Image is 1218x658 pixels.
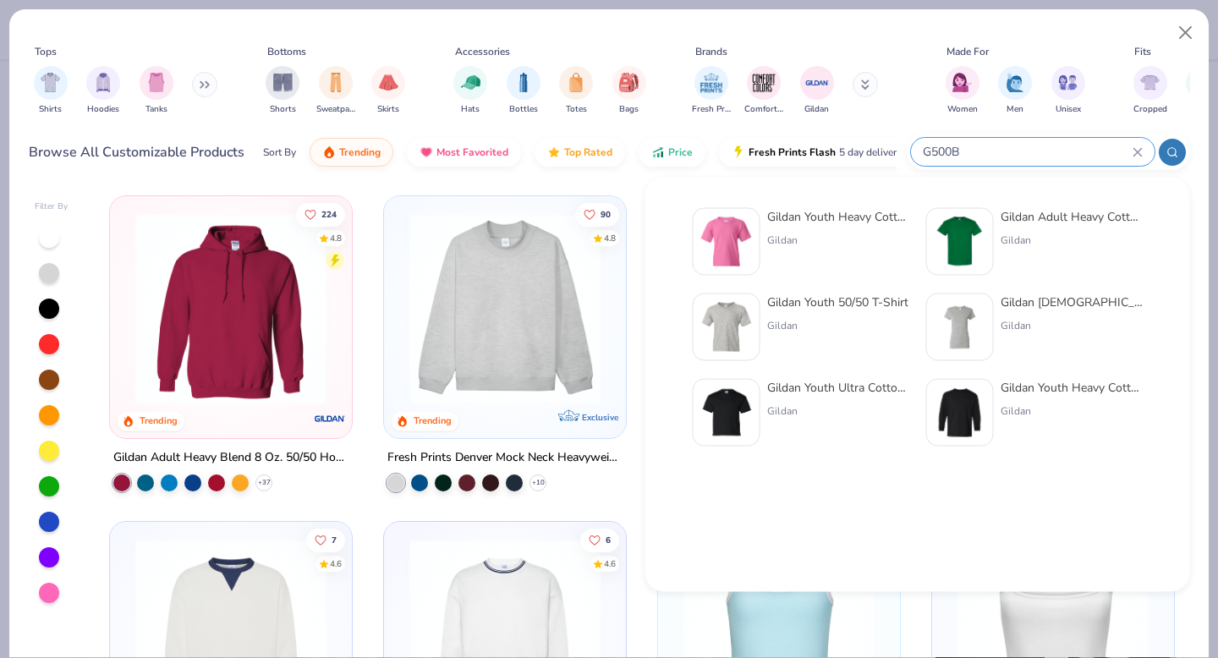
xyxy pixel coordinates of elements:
[41,73,60,92] img: Shirts Image
[316,66,355,116] button: filter button
[946,44,989,59] div: Made For
[407,138,521,167] button: Most Favorited
[619,73,638,92] img: Bags Image
[322,145,336,159] img: trending.gif
[998,66,1032,116] div: filter for Men
[751,70,776,96] img: Comfort Colors Image
[1001,318,1143,333] div: Gildan
[339,145,381,159] span: Trending
[564,145,612,159] span: Top Rated
[266,66,299,116] div: filter for Shorts
[514,73,533,92] img: Bottles Image
[140,66,173,116] button: filter button
[461,73,480,92] img: Hats Image
[532,478,545,488] span: + 10
[94,73,112,92] img: Hoodies Image
[113,447,348,469] div: Gildan Adult Heavy Blend 8 Oz. 50/50 Hooded Sweatshirt
[566,103,587,116] span: Totes
[1056,103,1081,116] span: Unisex
[612,66,646,116] button: filter button
[800,66,834,116] button: filter button
[601,210,611,218] span: 90
[804,103,829,116] span: Gildan
[313,402,347,436] img: Gildan logo
[127,213,335,404] img: 01756b78-01f6-4cc6-8d8a-3c30c1a0c8ac
[700,216,753,268] img: db3463ef-4353-4609-ada1-7539d9cdc7e6
[507,66,540,116] div: filter for Bottles
[1051,66,1085,116] button: filter button
[258,478,271,488] span: + 37
[331,232,343,244] div: 4.8
[934,216,986,268] img: db319196-8705-402d-8b46-62aaa07ed94f
[946,66,979,116] div: filter for Women
[952,73,972,92] img: Women Image
[804,70,830,96] img: Gildan Image
[509,103,538,116] span: Bottles
[767,293,908,311] div: Gildan Youth 50/50 T-Shirt
[692,103,731,116] span: Fresh Prints
[401,213,609,404] img: f5d85501-0dbb-4ee4-b115-c08fa3845d83
[1001,293,1143,311] div: Gildan [DEMOGRAPHIC_DATA]' Heavy Cotton™ T-Shirt
[767,208,909,226] div: Gildan Youth Heavy Cotton 5.3 Oz. T-Shirt
[699,70,724,96] img: Fresh Prints Image
[326,73,345,92] img: Sweatpants Image
[35,200,69,213] div: Filter By
[1001,208,1143,226] div: Gildan Adult Heavy Cotton T-Shirt
[744,66,783,116] button: filter button
[1134,44,1151,59] div: Fits
[547,145,561,159] img: TopRated.gif
[1051,66,1085,116] div: filter for Unisex
[749,145,836,159] span: Fresh Prints Flash
[767,233,909,248] div: Gildan
[998,66,1032,116] button: filter button
[668,145,693,159] span: Price
[921,142,1133,162] input: Try "T-Shirt"
[1133,103,1167,116] span: Cropped
[1001,233,1143,248] div: Gildan
[332,535,337,544] span: 7
[567,73,585,92] img: Totes Image
[331,557,343,570] div: 4.6
[767,318,908,333] div: Gildan
[535,138,625,167] button: Top Rated
[420,145,433,159] img: most_fav.gif
[267,44,306,59] div: Bottoms
[1058,73,1078,92] img: Unisex Image
[732,145,745,159] img: flash.gif
[266,66,299,116] button: filter button
[86,66,120,116] div: filter for Hoodies
[35,44,57,59] div: Tops
[39,103,62,116] span: Shirts
[34,66,68,116] button: filter button
[559,66,593,116] button: filter button
[307,528,346,551] button: Like
[1140,73,1160,92] img: Cropped Image
[934,301,986,354] img: f353747f-df2b-48a7-9668-f657901a5e3e
[377,103,399,116] span: Skirts
[692,66,731,116] div: filter for Fresh Prints
[934,387,986,439] img: f253ff27-62b2-4a42-a79b-d4079655c11f
[507,66,540,116] button: filter button
[371,66,405,116] div: filter for Skirts
[436,145,508,159] span: Most Favorited
[559,66,593,116] div: filter for Totes
[606,535,611,544] span: 6
[455,44,510,59] div: Accessories
[719,138,914,167] button: Fresh Prints Flash5 day delivery
[619,103,639,116] span: Bags
[800,66,834,116] div: filter for Gildan
[744,103,783,116] span: Comfort Colors
[692,66,731,116] button: filter button
[147,73,166,92] img: Tanks Image
[270,103,296,116] span: Shorts
[1170,17,1202,49] button: Close
[700,387,753,439] img: 6046accf-a268-477f-9bdd-e1b99aae0138
[1001,379,1143,397] div: Gildan Youth Heavy Cotton 5.3 Oz. Long-Sleeve T-Shirt
[604,557,616,570] div: 4.6
[387,447,623,469] div: Fresh Prints Denver Mock Neck Heavyweight Sweatshirt
[575,202,619,226] button: Like
[582,412,618,423] span: Exclusive
[140,66,173,116] div: filter for Tanks
[316,66,355,116] div: filter for Sweatpants
[767,403,909,419] div: Gildan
